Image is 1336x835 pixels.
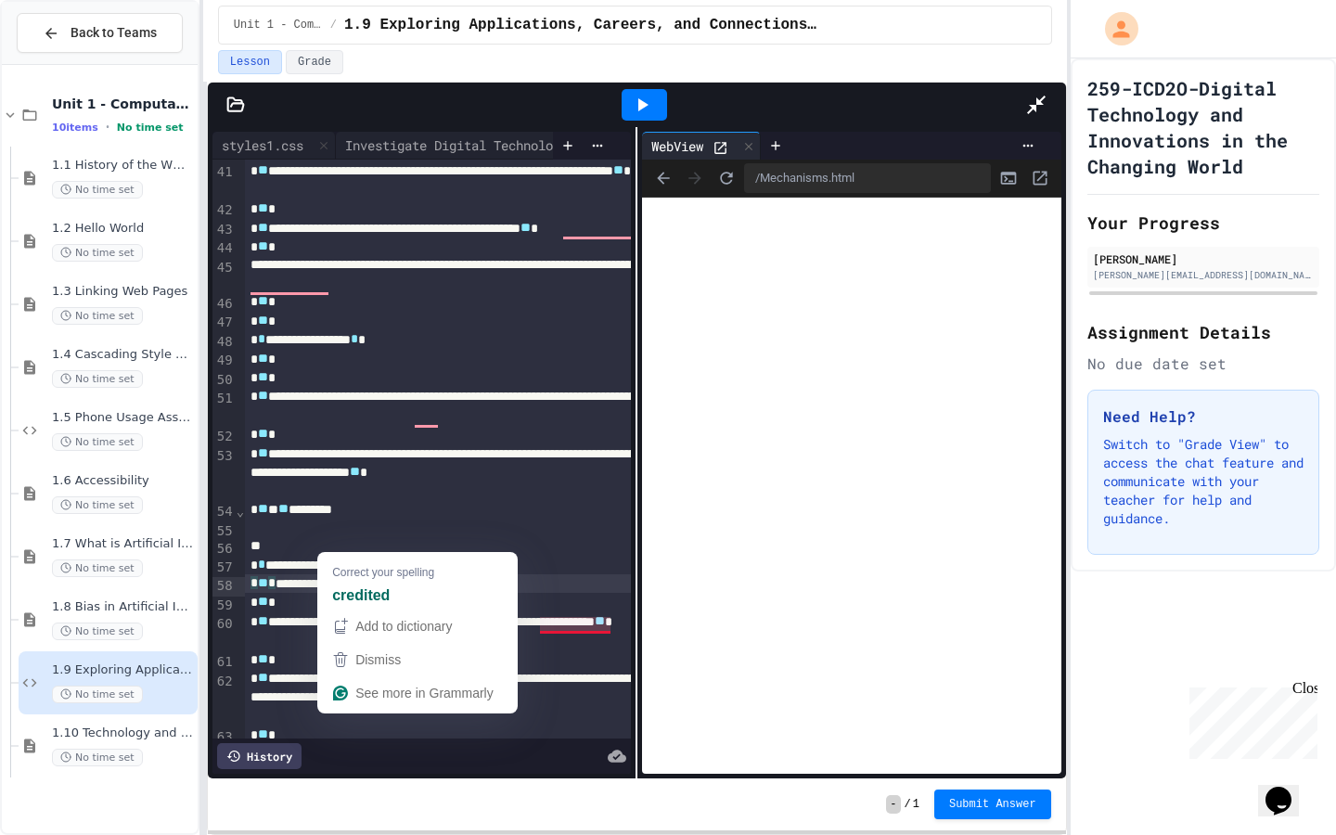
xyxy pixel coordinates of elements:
[212,135,313,155] div: styles1.css
[106,120,109,135] span: •
[52,221,194,237] span: 1.2 Hello World
[336,132,734,160] div: Investigate Digital Technology Applications.html
[212,522,236,541] div: 55
[212,239,236,258] div: 44
[1087,319,1319,345] h2: Assignment Details
[1087,353,1319,375] div: No due date set
[212,728,236,747] div: 63
[1085,7,1143,50] div: My Account
[212,653,236,672] div: 61
[336,135,711,155] div: Investigate Digital Technology Applications.html
[212,673,236,729] div: 62
[949,797,1036,812] span: Submit Answer
[642,136,713,156] div: WebView
[995,164,1022,192] button: Console
[52,410,194,426] span: 1.5 Phone Usage Assignment
[212,163,236,201] div: 41
[52,347,194,363] span: 1.4 Cascading Style Sheets
[934,790,1051,819] button: Submit Answer
[1103,435,1304,528] p: Switch to "Grade View" to access the chat feature and communicate with your teacher for help and ...
[1182,680,1317,759] iframe: chat widget
[52,158,194,173] span: 1.1 History of the WWW
[71,23,157,43] span: Back to Teams
[212,615,236,653] div: 60
[52,284,194,300] span: 1.3 Linking Web Pages
[52,181,143,199] span: No time set
[649,164,677,192] span: Back
[713,164,740,192] button: Refresh
[52,473,194,489] span: 1.6 Accessibility
[52,726,194,741] span: 1.10 Technology and the Environment
[52,122,98,134] span: 10 items
[905,797,911,812] span: /
[1026,164,1054,192] button: Open in new tab
[212,503,236,521] div: 54
[1087,75,1319,179] h1: 259-ICD2O-Digital Technology and Innovations in the Changing World
[344,14,819,36] span: 1.9 Exploring Applications, Careers, and Connections in the Digital World
[212,352,236,370] div: 49
[212,371,236,390] div: 50
[1093,268,1314,282] div: [PERSON_NAME][EMAIL_ADDRESS][DOMAIN_NAME]
[52,433,143,451] span: No time set
[212,540,236,559] div: 56
[681,164,709,192] span: Forward
[52,559,143,577] span: No time set
[52,244,143,262] span: No time set
[52,496,143,514] span: No time set
[1093,250,1314,267] div: [PERSON_NAME]
[212,447,236,504] div: 53
[1258,761,1317,816] iframe: chat widget
[212,597,236,615] div: 59
[330,18,337,32] span: /
[744,163,990,193] div: /Mechanisms.html
[52,370,143,388] span: No time set
[52,536,194,552] span: 1.7 What is Artificial Intelligence (AI)
[286,50,343,74] button: Grade
[212,428,236,446] div: 52
[212,314,236,332] div: 47
[212,390,236,428] div: 51
[217,743,302,769] div: History
[52,307,143,325] span: No time set
[52,623,143,640] span: No time set
[212,221,236,239] div: 43
[236,504,245,519] span: Fold line
[212,559,236,577] div: 57
[52,749,143,766] span: No time set
[212,201,236,220] div: 42
[117,122,184,134] span: No time set
[1103,405,1304,428] h3: Need Help?
[212,259,236,295] div: 45
[886,795,900,814] span: -
[642,198,1060,775] iframe: To enrich screen reader interactions, please activate Accessibility in Grammarly extension settings
[17,13,183,53] button: Back to Teams
[212,295,236,314] div: 46
[642,132,761,160] div: WebView
[7,7,128,118] div: Chat with us now!Close
[913,797,919,812] span: 1
[1087,210,1319,236] h2: Your Progress
[52,686,143,703] span: No time set
[52,599,194,615] span: 1.8 Bias in Artificial Intelligence
[212,333,236,352] div: 48
[234,18,323,32] span: Unit 1 - Computational Thinking and Making Connections
[52,662,194,678] span: 1.9 Exploring Applications, Careers, and Connections in the Digital World
[212,577,236,596] div: 58
[52,96,194,112] span: Unit 1 - Computational Thinking and Making Connections
[212,132,336,160] div: styles1.css
[218,50,282,74] button: Lesson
